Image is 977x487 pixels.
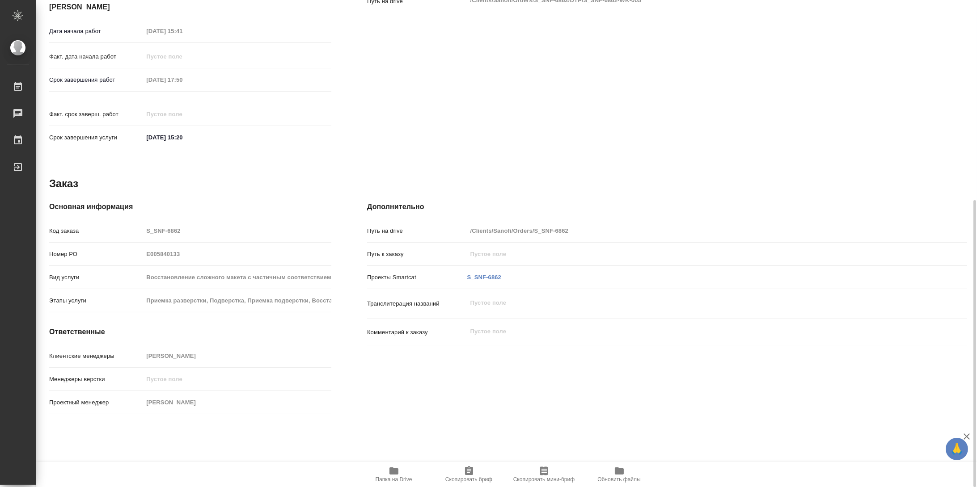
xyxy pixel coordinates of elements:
[946,438,968,460] button: 🙏
[467,248,918,260] input: Пустое поле
[143,131,221,144] input: ✎ Введи что-нибудь
[143,25,221,38] input: Пустое поле
[949,440,964,458] span: 🙏
[143,248,331,260] input: Пустое поле
[143,271,331,284] input: Пустое поле
[367,227,467,235] p: Путь на drive
[513,476,575,483] span: Скопировать мини-бриф
[49,327,331,337] h4: Ответственные
[49,76,143,84] p: Срок завершения работ
[143,224,331,237] input: Пустое поле
[367,250,467,259] p: Путь к заказу
[143,349,331,362] input: Пустое поле
[582,462,657,487] button: Обновить файлы
[367,328,467,337] p: Комментарий к заказу
[356,462,431,487] button: Папка на Drive
[49,398,143,407] p: Проектный менеджер
[597,476,641,483] span: Обновить файлы
[49,227,143,235] p: Код заказа
[376,476,412,483] span: Папка на Drive
[431,462,507,487] button: Скопировать бриф
[143,373,331,386] input: Пустое поле
[467,274,501,281] a: S_SNF-6862
[143,50,221,63] input: Пустое поле
[49,176,78,191] h2: Заказ
[143,396,331,409] input: Пустое поле
[143,73,221,86] input: Пустое поле
[367,299,467,308] p: Транслитерация названий
[467,224,918,237] input: Пустое поле
[445,476,492,483] span: Скопировать бриф
[49,250,143,259] p: Номер РО
[49,2,331,13] h4: [PERSON_NAME]
[49,27,143,36] p: Дата начала работ
[143,108,221,121] input: Пустое поле
[507,462,582,487] button: Скопировать мини-бриф
[49,133,143,142] p: Срок завершения услуги
[49,296,143,305] p: Этапы услуги
[367,202,967,212] h4: Дополнительно
[49,352,143,361] p: Клиентские менеджеры
[49,110,143,119] p: Факт. срок заверш. работ
[49,202,331,212] h4: Основная информация
[49,273,143,282] p: Вид услуги
[367,273,467,282] p: Проекты Smartcat
[49,375,143,384] p: Менеджеры верстки
[143,294,331,307] input: Пустое поле
[49,52,143,61] p: Факт. дата начала работ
